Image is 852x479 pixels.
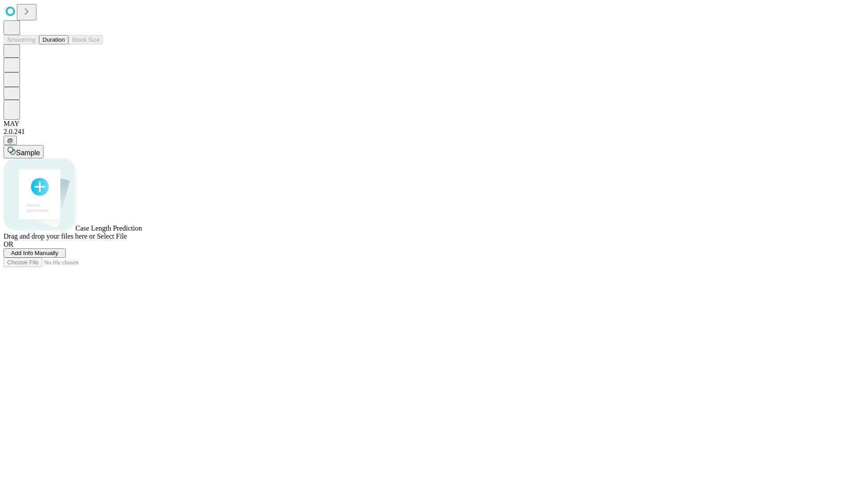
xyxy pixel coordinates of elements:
[4,128,848,136] div: 2.0.241
[4,240,13,248] span: OR
[11,250,59,256] span: Add Info Manually
[97,232,127,240] span: Select File
[68,35,103,44] button: Block Size
[4,35,39,44] button: Smoothing
[7,137,13,144] span: @
[4,232,95,240] span: Drag and drop your files here or
[4,248,66,258] button: Add Info Manually
[16,149,40,157] span: Sample
[75,224,142,232] span: Case Length Prediction
[4,120,848,128] div: MAY
[4,145,43,158] button: Sample
[39,35,68,44] button: Duration
[4,136,17,145] button: @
